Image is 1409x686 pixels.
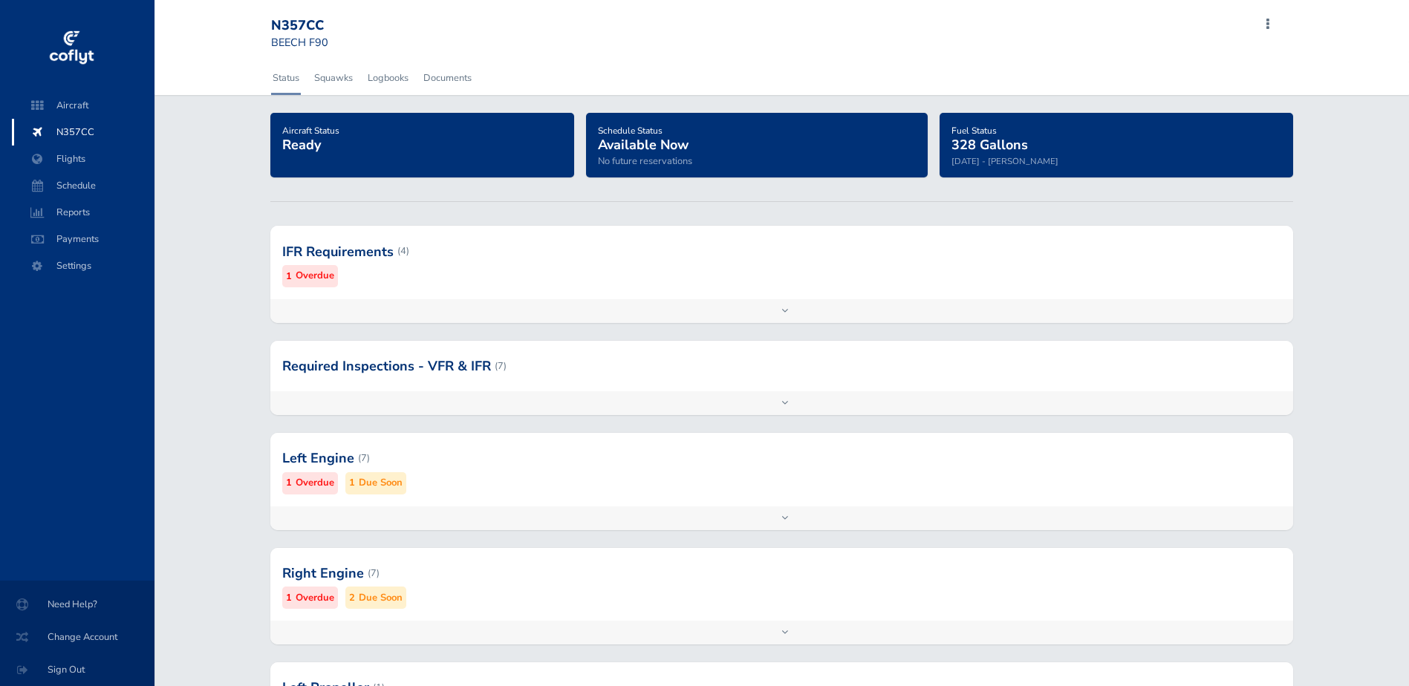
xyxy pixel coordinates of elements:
small: BEECH F90 [271,35,328,50]
span: Settings [27,252,140,279]
span: Change Account [18,624,137,650]
small: Due Soon [359,475,403,491]
small: Overdue [296,590,334,606]
a: Status [271,62,301,94]
span: Reports [27,199,140,226]
small: Overdue [296,475,334,491]
span: Sign Out [18,656,137,683]
span: Schedule Status [598,125,663,137]
span: Fuel Status [951,125,997,137]
span: Need Help? [18,591,137,618]
span: Aircraft Status [282,125,339,137]
small: [DATE] - [PERSON_NAME] [951,155,1058,167]
a: Documents [422,62,473,94]
a: Squawks [313,62,354,94]
span: Aircraft [27,92,140,119]
a: Schedule StatusAvailable Now [598,120,689,154]
span: 328 Gallons [951,136,1028,154]
span: Schedule [27,172,140,199]
span: Payments [27,226,140,252]
span: Ready [282,136,321,154]
small: Due Soon [359,590,403,606]
span: Flights [27,146,140,172]
span: Available Now [598,136,689,154]
a: Logbooks [366,62,410,94]
span: N357CC [27,119,140,146]
small: Overdue [296,268,334,284]
div: N357CC [271,18,378,34]
img: coflyt logo [47,26,96,71]
span: No future reservations [598,154,692,168]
